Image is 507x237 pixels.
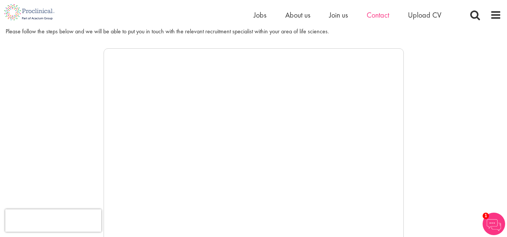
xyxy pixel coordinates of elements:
[483,213,489,219] span: 1
[254,10,266,20] a: Jobs
[408,10,441,20] a: Upload CV
[5,209,101,232] iframe: reCAPTCHA
[329,10,348,20] a: Join us
[367,10,389,20] a: Contact
[6,27,501,36] div: Please follow the steps below and we will be able to put you in touch with the relevant recruitme...
[285,10,310,20] a: About us
[483,213,505,235] img: Chatbot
